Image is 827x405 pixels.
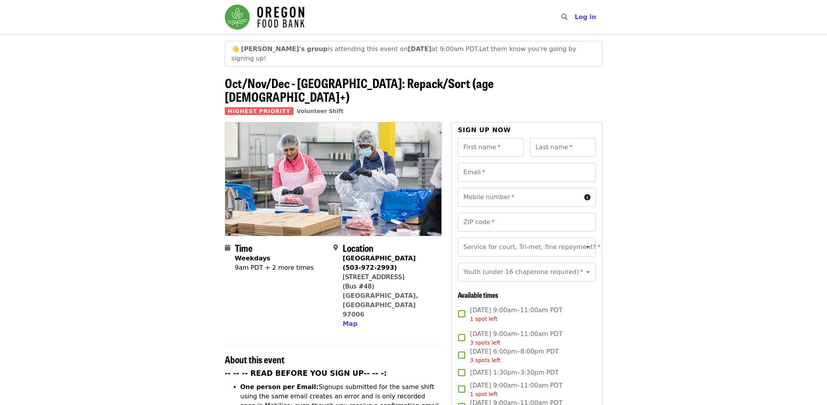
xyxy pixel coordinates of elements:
[574,13,596,21] span: Log in
[343,292,418,318] a: [GEOGRAPHIC_DATA], [GEOGRAPHIC_DATA] 97006
[530,138,596,157] input: Last name
[470,316,498,322] span: 1 spot left
[470,329,562,347] span: [DATE] 9:00am–11:00am PDT
[470,347,558,364] span: [DATE] 6:00pm–8:00pm PDT
[343,319,357,329] button: Map
[568,9,602,25] button: Log in
[225,369,387,377] strong: -- -- -- READ BEFORE YOU SIGN UP-- -- -:
[458,163,596,182] input: Email
[470,306,562,323] span: [DATE] 9:00am–11:00am PDT
[343,282,436,291] div: (Bus #48)
[408,45,432,53] strong: [DATE]
[225,122,442,235] img: Oct/Nov/Dec - Beaverton: Repack/Sort (age 10+) organized by Oregon Food Bank
[458,290,498,300] span: Available times
[235,241,253,255] span: Time
[225,244,230,251] i: calendar icon
[470,381,562,398] span: [DATE] 9:00am–11:00am PDT
[582,267,593,278] button: Open
[297,108,343,114] a: Volunteer Shift
[470,368,558,377] span: [DATE] 1:30pm–3:30pm PDT
[240,383,319,391] strong: One person per Email:
[225,74,494,106] span: Oct/Nov/Dec - [GEOGRAPHIC_DATA]: Repack/Sort (age [DEMOGRAPHIC_DATA]+)
[333,244,338,251] i: map-marker-alt icon
[241,45,328,53] strong: [PERSON_NAME]'s group
[343,241,373,255] span: Location
[584,194,590,201] i: circle-info icon
[343,320,357,327] span: Map
[241,45,479,53] span: is attending this event on at 9:00am PDT.
[225,107,294,115] span: Highest Priority
[225,5,304,30] img: Oregon Food Bank - Home
[582,242,593,253] button: Open
[470,357,500,363] span: 3 spots left
[343,272,436,282] div: [STREET_ADDRESS]
[458,213,596,232] input: ZIP code
[458,188,581,207] input: Mobile number
[235,263,314,272] div: 9am PDT + 2 more times
[225,352,285,366] span: About this event
[235,255,270,262] strong: Weekdays
[561,13,567,21] i: search icon
[458,138,524,157] input: First name
[572,8,578,27] input: Search
[231,45,239,53] span: waving emoji
[458,126,511,134] span: Sign up now
[470,391,498,397] span: 1 spot left
[343,255,416,271] strong: [GEOGRAPHIC_DATA] (503-972-2993)
[470,340,500,346] span: 3 spots left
